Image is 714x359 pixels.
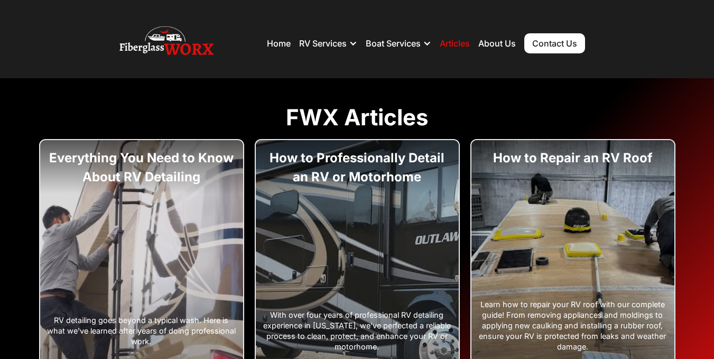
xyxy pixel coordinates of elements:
a: Home [267,38,291,49]
img: Fiberglass WorX – RV Repair, RV Roof & RV Detailing [119,22,214,65]
div: RV Services [299,38,347,49]
a: Contact Us [524,33,585,53]
div: Boat Services [366,38,421,49]
div: Learn how to repair your RV roof with our complete guide! From removing appliances and moldings t... [476,299,669,352]
div: With over four years of professional RV detailing experience in [US_STATE], we've perfected a rel... [261,310,453,352]
a: About Us [478,38,516,49]
a: Articles [440,38,470,49]
div: RV detailing goes beyond a typical wash. Here is what we've learned after years of doing professi... [45,315,238,352]
div: RV Services [299,27,357,59]
div: Boat Services [366,27,431,59]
